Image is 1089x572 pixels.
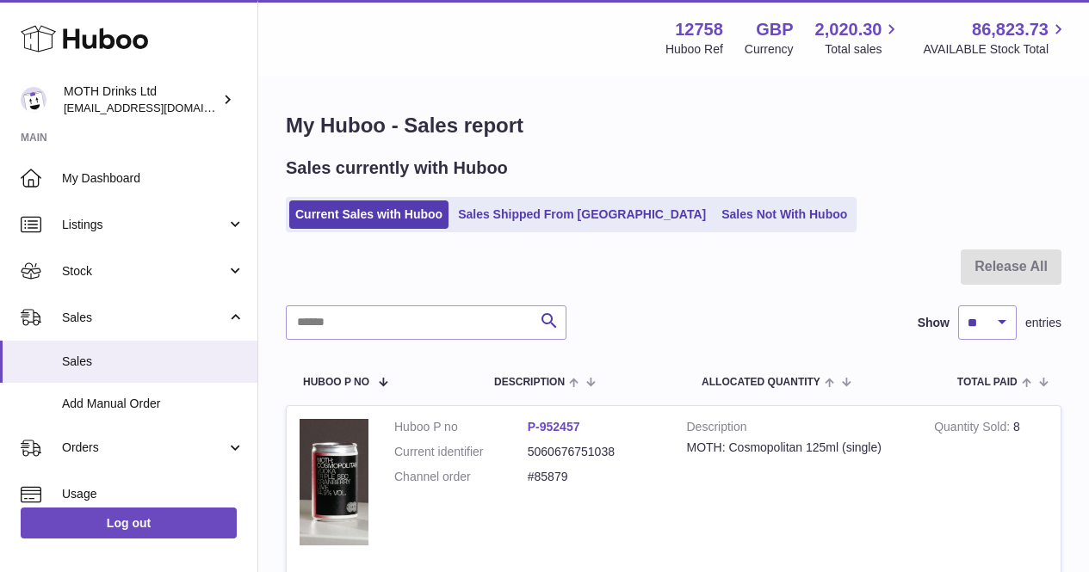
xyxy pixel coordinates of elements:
[934,420,1013,438] strong: Quantity Sold
[289,200,449,229] a: Current Sales with Huboo
[21,507,237,538] a: Log out
[528,420,580,434] a: P-952457
[394,469,528,485] dt: Channel order
[494,377,565,388] span: Description
[62,170,244,187] span: My Dashboard
[702,377,820,388] span: ALLOCATED Quantity
[815,18,882,41] span: 2,020.30
[675,18,723,41] strong: 12758
[825,41,901,58] span: Total sales
[687,440,909,456] div: MOTH: Cosmopolitan 125ml (single)
[923,18,1068,58] a: 86,823.73 AVAILABLE Stock Total
[394,419,528,435] dt: Huboo P no
[972,18,1049,41] span: 86,823.73
[62,217,226,233] span: Listings
[687,419,909,440] strong: Description
[62,263,226,280] span: Stock
[21,87,46,113] img: orders@mothdrinks.com
[394,444,528,460] dt: Current identifier
[62,440,226,456] span: Orders
[1025,315,1061,331] span: entries
[756,18,793,41] strong: GBP
[62,310,226,326] span: Sales
[286,112,1061,139] h1: My Huboo - Sales report
[957,377,1018,388] span: Total paid
[64,83,219,116] div: MOTH Drinks Ltd
[64,101,253,114] span: [EMAIL_ADDRESS][DOMAIN_NAME]
[62,354,244,370] span: Sales
[921,406,1061,563] td: 8
[286,157,508,180] h2: Sales currently with Huboo
[918,315,950,331] label: Show
[300,419,368,545] img: 127581729091081.png
[528,469,661,485] dd: #85879
[745,41,794,58] div: Currency
[715,200,853,229] a: Sales Not With Huboo
[665,41,723,58] div: Huboo Ref
[62,486,244,502] span: Usage
[303,377,369,388] span: Huboo P no
[62,396,244,412] span: Add Manual Order
[528,444,661,460] dd: 5060676751038
[452,200,712,229] a: Sales Shipped From [GEOGRAPHIC_DATA]
[815,18,902,58] a: 2,020.30 Total sales
[923,41,1068,58] span: AVAILABLE Stock Total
